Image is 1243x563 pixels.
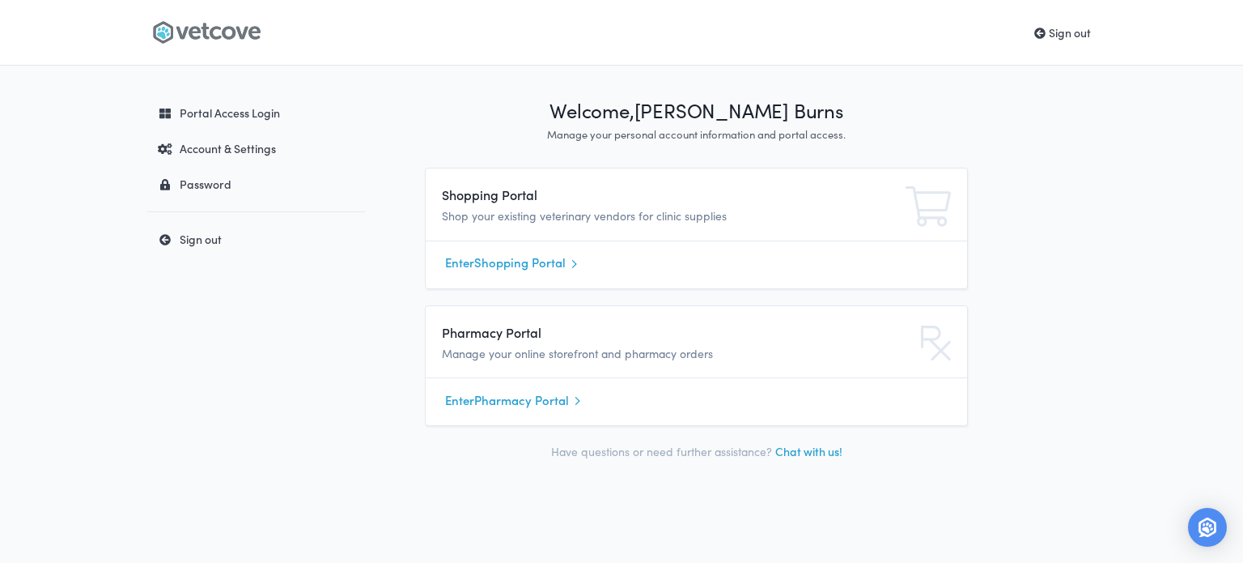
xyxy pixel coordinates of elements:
h4: Pharmacy Portal [442,322,781,342]
a: EnterShopping Portal [445,251,948,275]
div: Portal Access Login [151,104,357,121]
a: Chat with us! [775,443,842,459]
p: Manage your online storefront and pharmacy orders [442,345,781,363]
p: Shop your existing veterinary vendors for clinic supplies [442,207,781,225]
a: Password [147,169,365,198]
a: Portal Access Login [147,98,365,127]
div: Sign out [151,231,357,247]
div: Open Intercom Messenger [1188,508,1227,547]
a: Account & Settings [147,134,365,163]
a: Sign out [147,224,365,254]
div: Password [151,176,357,192]
h1: Welcome, [PERSON_NAME] Burns [425,98,968,124]
div: Account & Settings [151,140,357,156]
p: Manage your personal account information and portal access. [425,127,968,143]
a: Sign out [1034,24,1091,41]
h4: Shopping Portal [442,185,781,204]
p: Have questions or need further assistance? [425,442,968,461]
a: EnterPharmacy Portal [445,388,948,412]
